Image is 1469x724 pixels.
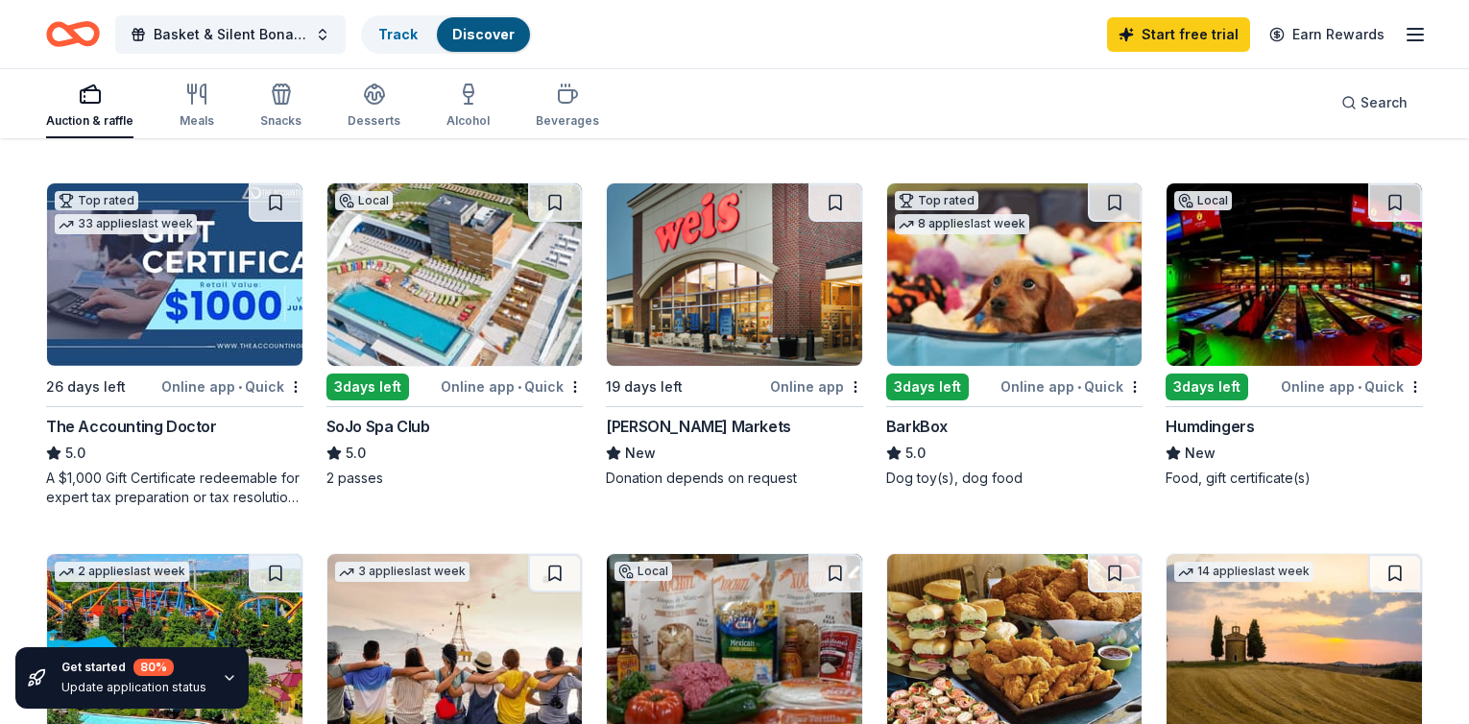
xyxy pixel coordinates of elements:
div: Top rated [895,191,978,210]
div: Online app [770,374,863,398]
div: Online app Quick [1281,374,1423,398]
span: • [1358,379,1361,395]
div: BarkBox [886,415,948,438]
button: Snacks [260,75,301,138]
div: 3 days left [326,374,409,400]
span: Search [1361,91,1408,114]
div: Get started [61,659,206,676]
div: 3 days left [1166,374,1248,400]
div: A $1,000 Gift Certificate redeemable for expert tax preparation or tax resolution services—recipi... [46,469,303,507]
button: Beverages [536,75,599,138]
div: Top rated [55,191,138,210]
div: 26 days left [46,375,126,398]
div: Update application status [61,680,206,695]
div: 8 applies last week [895,214,1029,234]
span: • [518,379,521,395]
div: [PERSON_NAME] Markets [606,415,791,438]
a: Image for SoJo Spa ClubLocal3days leftOnline app•QuickSoJo Spa Club5.02 passes [326,182,584,488]
div: Dog toy(s), dog food [886,469,1144,488]
span: • [1077,379,1081,395]
div: Beverages [536,113,599,129]
a: Discover [452,26,515,42]
span: Basket & Silent Bonanza [154,23,307,46]
button: Search [1326,84,1423,122]
button: Alcohol [446,75,490,138]
div: Snacks [260,113,301,129]
span: 5.0 [65,442,85,465]
div: 2 passes [326,469,584,488]
div: 2 applies last week [55,562,189,582]
div: SoJo Spa Club [326,415,430,438]
img: Image for SoJo Spa Club [327,183,583,366]
div: Online app Quick [1000,374,1143,398]
div: Alcohol [446,113,490,129]
span: 5.0 [905,442,926,465]
img: Image for Humdingers [1167,183,1422,366]
img: Image for BarkBox [887,183,1143,366]
div: Meals [180,113,214,129]
a: Earn Rewards [1258,17,1396,52]
div: Local [614,562,672,581]
a: Track [378,26,418,42]
div: 3 days left [886,374,969,400]
div: Food, gift certificate(s) [1166,469,1423,488]
div: Auction & raffle [46,113,133,129]
button: Basket & Silent Bonanza [115,15,346,54]
div: The Accounting Doctor [46,415,217,438]
div: 80 % [133,659,174,676]
img: Image for The Accounting Doctor [47,183,302,366]
img: Image for Weis Markets [607,183,862,366]
div: 14 applies last week [1174,562,1313,582]
span: New [625,442,656,465]
span: New [1185,442,1216,465]
span: 5.0 [346,442,366,465]
div: Donation depends on request [606,469,863,488]
a: Image for HumdingersLocal3days leftOnline app•QuickHumdingersNewFood, gift certificate(s) [1166,182,1423,488]
div: Online app Quick [161,374,303,398]
button: Desserts [348,75,400,138]
div: Desserts [348,113,400,129]
button: Meals [180,75,214,138]
button: TrackDiscover [361,15,532,54]
div: 33 applies last week [55,214,197,234]
a: Home [46,12,100,57]
button: Auction & raffle [46,75,133,138]
a: Image for BarkBoxTop rated8 applieslast week3days leftOnline app•QuickBarkBox5.0Dog toy(s), dog food [886,182,1144,488]
div: 19 days left [606,375,683,398]
a: Image for The Accounting DoctorTop rated33 applieslast week26 days leftOnline app•QuickThe Accoun... [46,182,303,507]
span: • [238,379,242,395]
div: Humdingers [1166,415,1254,438]
div: 3 applies last week [335,562,470,582]
div: Local [1174,191,1232,210]
a: Image for Weis Markets19 days leftOnline app[PERSON_NAME] MarketsNewDonation depends on request [606,182,863,488]
div: Online app Quick [441,374,583,398]
div: Local [335,191,393,210]
a: Start free trial [1107,17,1250,52]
